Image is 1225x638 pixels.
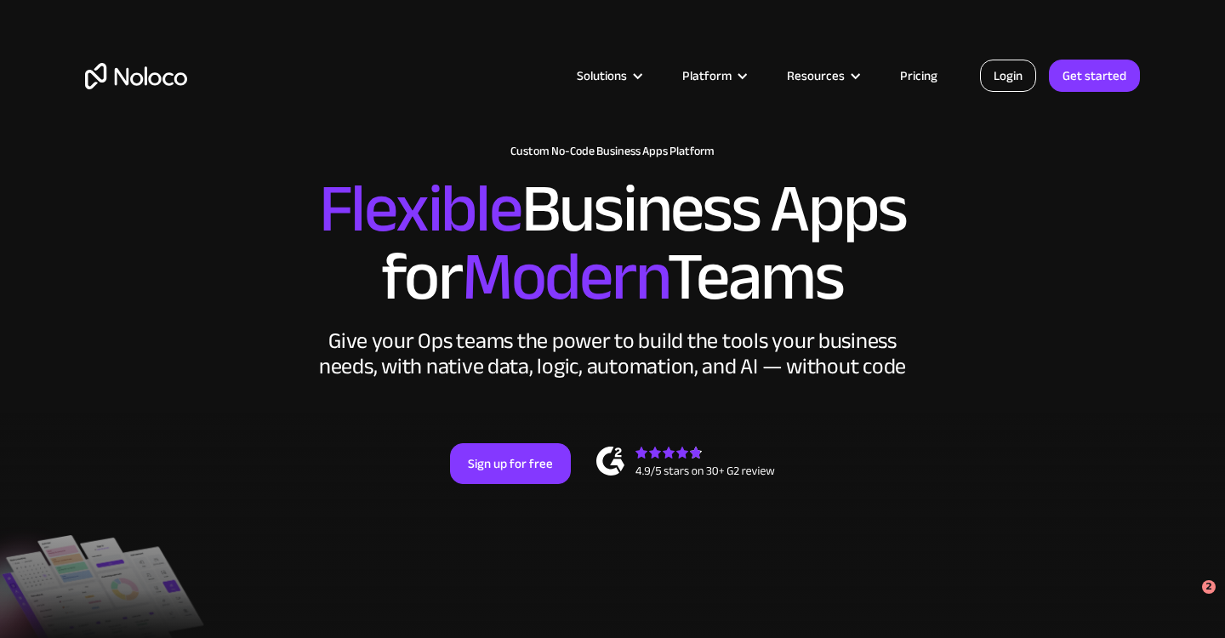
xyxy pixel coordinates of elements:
[879,65,959,87] a: Pricing
[315,328,910,379] div: Give your Ops teams the power to build the tools your business needs, with native data, logic, au...
[1202,580,1216,594] span: 2
[787,65,845,87] div: Resources
[85,175,1140,311] h2: Business Apps for Teams
[980,60,1036,92] a: Login
[462,214,667,340] span: Modern
[1167,580,1208,621] iframe: Intercom live chat
[1049,60,1140,92] a: Get started
[661,65,766,87] div: Platform
[682,65,732,87] div: Platform
[450,443,571,484] a: Sign up for free
[319,145,521,272] span: Flexible
[556,65,661,87] div: Solutions
[577,65,627,87] div: Solutions
[766,65,879,87] div: Resources
[85,63,187,89] a: home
